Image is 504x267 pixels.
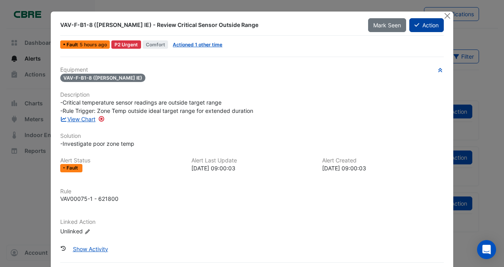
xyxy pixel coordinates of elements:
button: Close [443,11,452,20]
div: Unlinked [60,227,155,235]
h6: Equipment [60,67,444,73]
button: Action [409,18,444,32]
div: VAV-F-B1-8 ([PERSON_NAME] IE) - Review Critical Sensor Outside Range [60,21,358,29]
span: Mon 15-Sep-2025 09:00 AWST [80,42,107,48]
div: [DATE] 09:00:03 [322,164,444,172]
span: Mark Seen [373,22,401,29]
h6: Linked Action [60,219,444,225]
button: Show Activity [68,242,113,256]
span: Fault [67,166,80,170]
span: Fault [67,42,80,47]
a: View Chart [60,116,95,122]
fa-icon: Edit Linked Action [84,229,90,235]
h6: Alert Last Update [191,157,313,164]
h6: Description [60,92,444,98]
span: Comfort [143,40,168,49]
span: VAV-F-B1-8 ([PERSON_NAME] IE) [60,74,145,82]
div: VAV00075-1 - 621800 [60,195,118,203]
h6: Alert Created [322,157,444,164]
div: P2 Urgent [111,40,141,49]
h6: Alert Status [60,157,182,164]
span: -Critical temperature sensor readings are outside target range -Rule Trigger: Zone Temp outside i... [60,99,253,114]
h6: Solution [60,133,444,139]
span: -Investigate poor zone temp [60,140,134,147]
button: Mark Seen [368,18,406,32]
div: [DATE] 09:00:03 [191,164,313,172]
h6: Rule [60,188,444,195]
div: Tooltip anchor [98,115,105,122]
a: Actioned 1 other time [173,42,222,48]
div: Open Intercom Messenger [477,240,496,259]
